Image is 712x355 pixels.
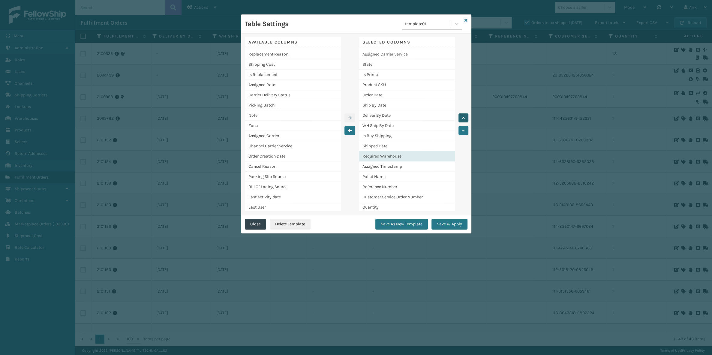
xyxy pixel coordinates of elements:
div: Zone [245,121,341,131]
div: Order Date [359,90,455,100]
div: Assigned Timestamp [359,161,455,172]
div: State [359,59,455,70]
div: Is Buy Shipping [359,131,455,141]
div: Replacement Reason [245,49,341,59]
button: Close [245,219,266,230]
div: Deliver By Date [359,110,455,121]
div: Channel Carrier Service [245,141,341,151]
div: Is Replacement [245,70,341,80]
div: Quantity [359,202,455,212]
div: Assigned Carrier Service [359,49,455,59]
div: Order Creation Date [245,151,341,161]
div: Cancel Reason [245,161,341,172]
div: Assigned Rate [245,80,341,90]
div: Note [245,110,341,121]
div: Reference Number [359,182,455,192]
div: Assigned Carrier [245,131,341,141]
div: Shipping Cost [245,59,341,70]
h3: Table Settings [245,20,289,29]
button: Save & Apply [431,219,467,230]
div: Picking Batch [245,100,341,110]
div: Last User [245,202,341,212]
div: Product SKU [359,80,455,90]
div: Packing Slip Source [245,172,341,182]
button: Save As New Template [375,219,428,230]
div: WH Ship By Date [359,121,455,131]
div: Available Columns [245,37,341,47]
div: Pallet Name [359,172,455,182]
div: Is Prime [359,70,455,80]
div: Selected Columns [359,37,455,47]
div: template01 [405,21,452,27]
div: Customer Service Order Number [359,192,455,202]
div: Required Warehouse [359,151,455,161]
button: Delete Template [270,219,311,230]
div: Last activity date [245,192,341,202]
div: Bill Of Lading Source [245,182,341,192]
div: Ship By Date [359,100,455,110]
div: Shipped Date [359,141,455,151]
div: Carrier Delivery Status [245,90,341,100]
